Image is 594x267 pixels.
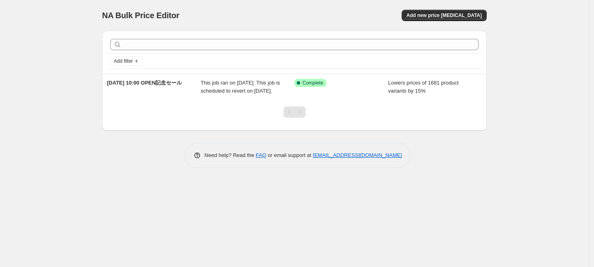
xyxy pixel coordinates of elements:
[256,152,266,158] a: FAQ
[201,80,280,94] span: This job ran on [DATE]. This job is scheduled to revert on [DATE].
[266,152,313,158] span: or email support at
[107,80,182,86] span: [DATE] 10:00 OPEN記念セール
[402,10,487,21] button: Add new price [MEDICAL_DATA]
[313,152,402,158] a: [EMAIL_ADDRESS][DOMAIN_NAME]
[388,80,459,94] span: Lowers prices of 1681 product variants by 15%
[407,12,482,19] span: Add new price [MEDICAL_DATA]
[114,58,133,64] span: Add filter
[302,80,323,86] span: Complete
[283,106,306,118] nav: Pagination
[102,11,179,20] span: NA Bulk Price Editor
[110,56,143,66] button: Add filter
[204,152,256,158] span: Need help? Read the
